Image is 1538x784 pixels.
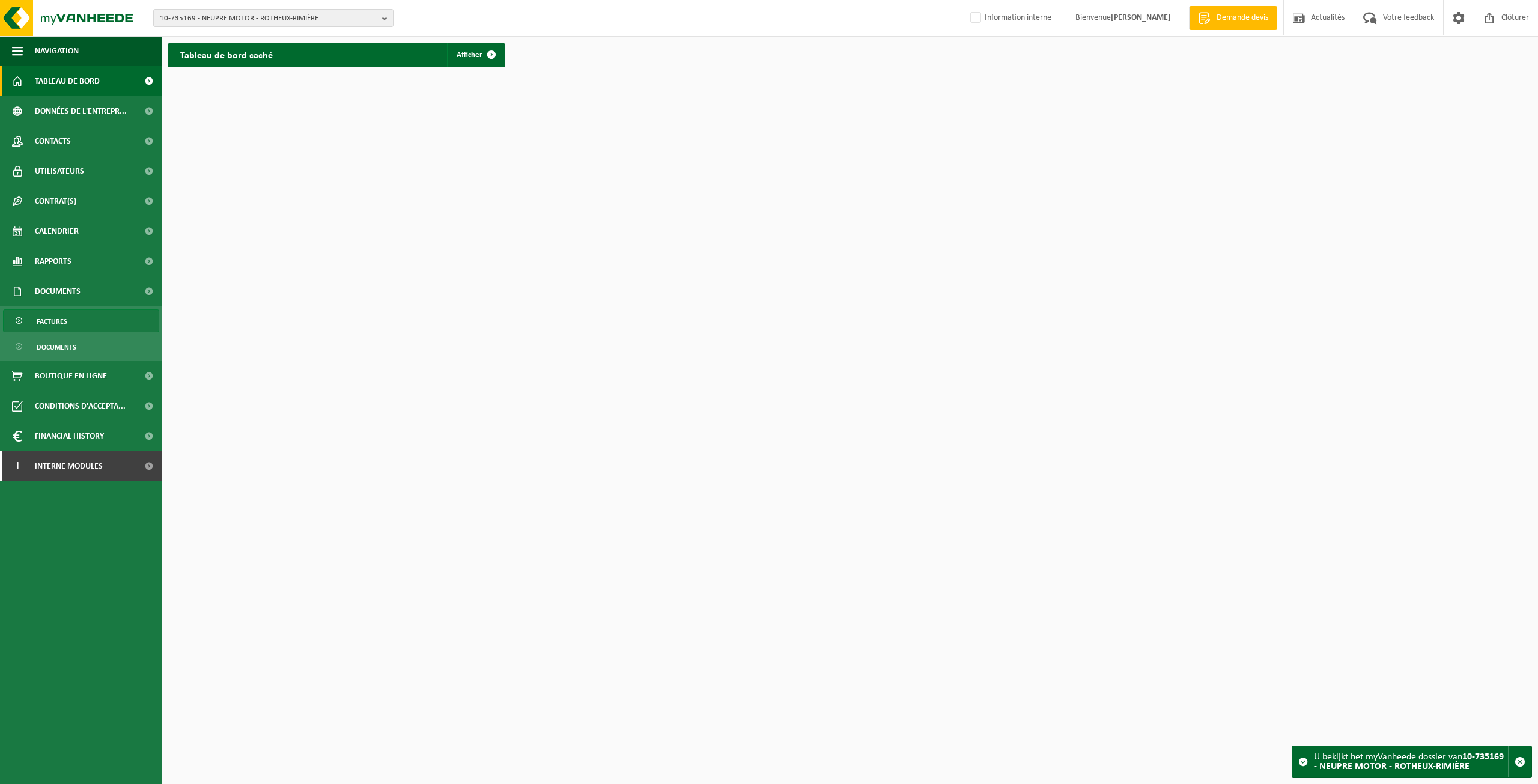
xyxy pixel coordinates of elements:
a: Afficher [447,43,503,67]
span: Tableau de bord [35,66,100,96]
h2: Tableau de bord caché [168,43,285,66]
span: Afficher [457,51,482,59]
span: Demande devis [1214,12,1271,24]
span: Contrat(s) [35,186,76,216]
span: Documents [37,336,76,359]
strong: 10-735169 - NEUPRE MOTOR - ROTHEUX-RIMIÈRE [1314,752,1504,771]
span: 10-735169 - NEUPRE MOTOR - ROTHEUX-RIMIÈRE [160,10,377,28]
span: Navigation [35,36,79,66]
span: Rapports [35,246,71,276]
span: Interne modules [35,451,103,481]
span: Calendrier [35,216,79,246]
a: Factures [3,309,159,332]
span: Conditions d'accepta... [35,391,126,421]
label: Information interne [968,9,1051,27]
strong: [PERSON_NAME] [1111,13,1171,22]
span: Boutique en ligne [35,361,107,391]
span: Documents [35,276,81,306]
span: Financial History [35,421,104,451]
span: Données de l'entrepr... [35,96,127,126]
a: Demande devis [1189,6,1277,30]
span: Contacts [35,126,71,156]
span: Utilisateurs [35,156,84,186]
button: 10-735169 - NEUPRE MOTOR - ROTHEUX-RIMIÈRE [153,9,394,27]
div: U bekijkt het myVanheede dossier van [1314,746,1508,777]
span: Factures [37,310,67,333]
a: Documents [3,335,159,358]
span: I [12,451,23,481]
